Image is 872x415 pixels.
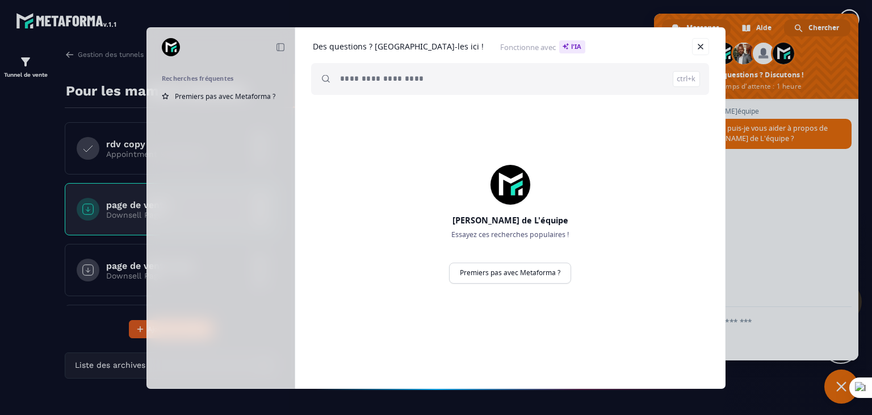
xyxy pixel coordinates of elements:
[449,263,571,284] a: Premiers pas avec Metaforma ?
[313,42,484,52] h1: Des questions ? [GEOGRAPHIC_DATA]-les ici !
[500,40,585,53] span: Fonctionne avec
[425,215,595,226] h2: [PERSON_NAME] de L'équipe
[175,92,275,101] span: Premiers pas avec Metaforma ?
[425,230,595,240] p: Essayez ces recherches populaires !
[162,74,280,82] h2: Recherches fréquentes
[559,40,585,53] span: l'IA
